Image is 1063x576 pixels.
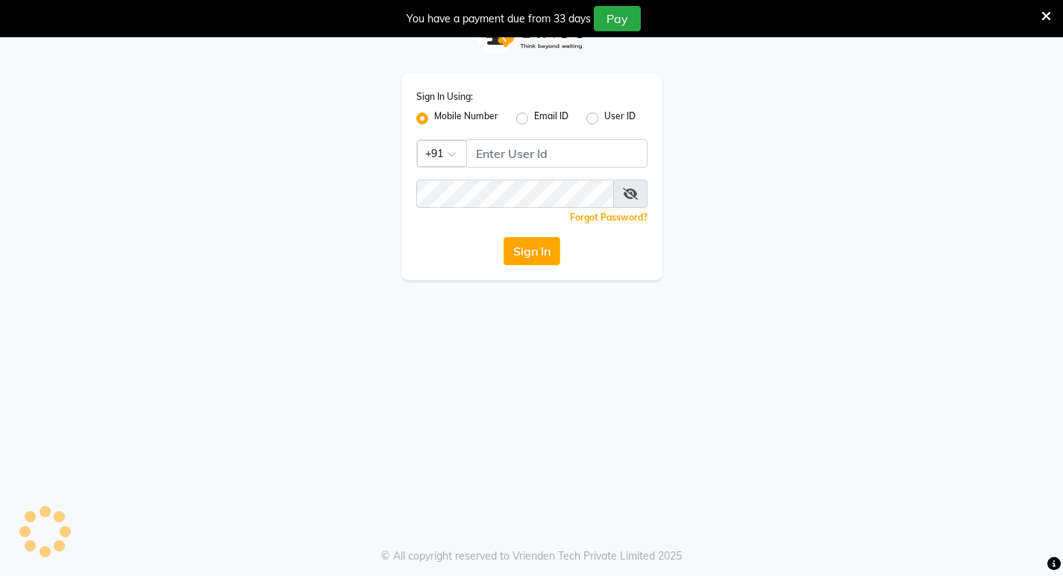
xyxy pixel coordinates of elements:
[434,110,498,127] label: Mobile Number
[416,180,614,208] input: Username
[570,212,647,223] a: Forgot Password?
[504,237,560,265] button: Sign In
[534,110,568,127] label: Email ID
[416,90,473,104] label: Sign In Using:
[407,11,591,27] div: You have a payment due from 33 days
[466,139,647,168] input: Username
[594,6,641,31] button: Pay
[604,110,636,127] label: User ID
